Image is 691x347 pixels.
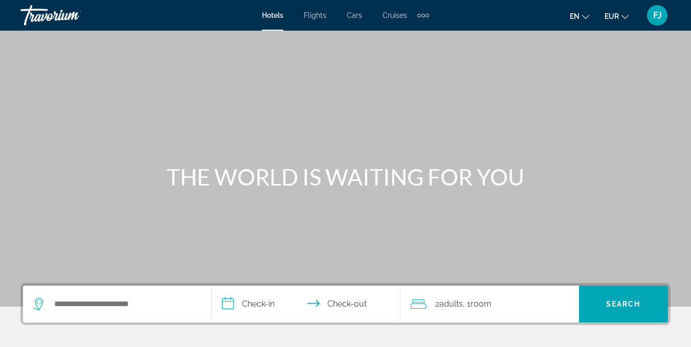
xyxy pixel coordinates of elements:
[570,9,589,24] button: Change language
[347,11,362,19] a: Cars
[304,11,326,19] a: Flights
[20,2,123,29] a: Travorium
[154,164,538,190] h1: THE WORLD IS WAITING FOR YOU
[653,10,662,20] span: FJ
[579,286,668,322] button: Search
[463,297,492,311] span: , 1
[417,7,429,24] button: Extra navigation items
[262,11,283,19] a: Hotels
[570,12,579,20] span: en
[400,286,579,322] button: Travelers: 2 adults, 0 children
[605,12,619,20] span: EUR
[439,299,463,309] span: Adults
[605,9,629,24] button: Change currency
[383,11,407,19] a: Cruises
[471,299,492,309] span: Room
[23,286,668,322] div: Search widget
[606,300,641,308] span: Search
[435,297,463,311] span: 2
[644,5,671,26] button: User Menu
[212,286,400,322] button: Check in and out dates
